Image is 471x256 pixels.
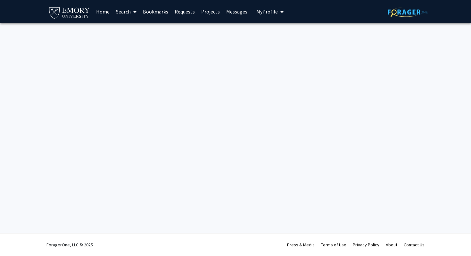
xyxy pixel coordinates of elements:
img: ForagerOne Logo [388,7,428,17]
a: Search [113,0,140,23]
a: Contact Us [404,242,425,248]
a: Requests [171,0,198,23]
a: Terms of Use [321,242,346,248]
div: ForagerOne, LLC © 2025 [46,234,93,256]
a: Messages [223,0,251,23]
a: Press & Media [287,242,315,248]
a: About [386,242,397,248]
a: Projects [198,0,223,23]
img: Emory University Logo [48,5,91,20]
a: Bookmarks [140,0,171,23]
iframe: Chat [5,227,27,251]
span: My Profile [256,8,278,15]
a: Privacy Policy [353,242,379,248]
a: Home [93,0,113,23]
